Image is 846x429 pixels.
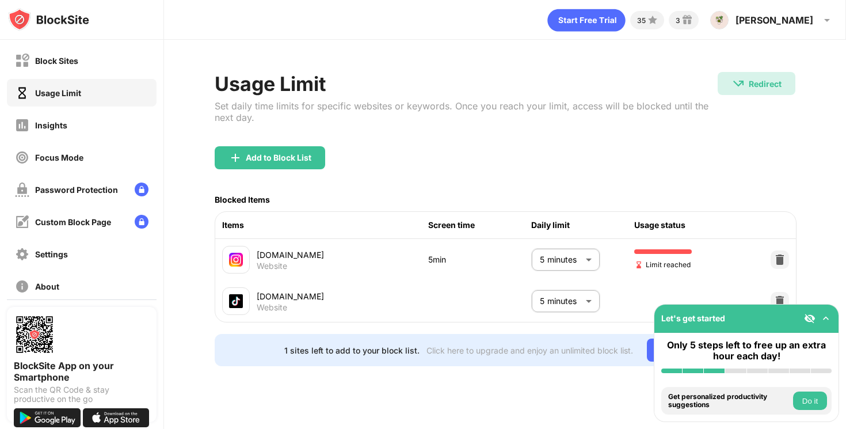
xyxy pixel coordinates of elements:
div: Settings [35,249,68,259]
div: Daily limit [531,219,634,231]
div: Blocked Items [215,195,270,204]
img: favicons [229,253,243,267]
p: 5 minutes [540,253,581,266]
div: 35 [637,16,646,25]
span: Limit reached [634,259,691,270]
img: customize-block-page-off.svg [15,215,29,229]
img: options-page-qr-code.png [14,314,55,355]
img: eye-not-visible.svg [804,313,815,324]
div: Usage Limit [215,72,718,96]
div: BlockSite App on your Smartphone [14,360,150,383]
img: omni-setup-toggle.svg [820,313,832,324]
img: lock-menu.svg [135,215,148,229]
img: download-on-the-app-store.svg [83,408,150,427]
div: Scan the QR Code & stay productive on the go [14,385,150,404]
div: Custom Block Page [35,217,111,227]
img: ACg8ocL8E5nh6fzzBrNSihU49u8T04lAaOKxXYtO7AYniynvmdrg-jnC=s96-c [710,11,729,29]
div: animation [547,9,626,32]
div: [PERSON_NAME] [736,14,813,26]
img: about-off.svg [15,279,29,294]
div: Only 5 steps left to free up an extra hour each day! [661,340,832,362]
img: points-small.svg [646,13,660,27]
img: lock-menu.svg [135,183,148,196]
img: insights-off.svg [15,118,29,132]
div: Go Unlimited [647,339,726,362]
div: 5min [428,253,531,266]
div: [DOMAIN_NAME] [257,249,428,261]
img: password-protection-off.svg [15,183,29,197]
div: 1 sites left to add to your block list. [284,346,420,355]
div: 3 [676,16,680,25]
img: favicons [229,294,243,308]
div: Website [257,261,287,271]
div: Add to Block List [246,153,311,162]
div: Insights [35,120,67,130]
img: reward-small.svg [680,13,694,27]
button: Do it [793,392,827,410]
img: focus-off.svg [15,150,29,165]
img: hourglass-end.svg [634,260,643,269]
div: About [35,282,59,291]
div: Redirect [749,79,782,89]
div: Click here to upgrade and enjoy an unlimited block list. [426,346,633,355]
div: [DOMAIN_NAME] [257,290,428,302]
div: Usage status [634,219,737,231]
div: Usage Limit [35,88,81,98]
img: logo-blocksite.svg [8,8,89,31]
div: Block Sites [35,56,78,66]
div: Set daily time limits for specific websites or keywords. Once you reach your limit, access will b... [215,100,718,123]
div: Let's get started [661,313,725,323]
div: Password Protection [35,185,118,195]
img: time-usage-on.svg [15,86,29,100]
img: block-off.svg [15,54,29,68]
img: settings-off.svg [15,247,29,261]
div: Get personalized productivity suggestions [668,393,790,409]
p: 5 minutes [540,295,581,307]
div: Screen time [428,219,531,231]
div: Focus Mode [35,153,83,162]
div: Items [222,219,428,231]
img: get-it-on-google-play.svg [14,408,81,427]
div: Website [257,302,287,313]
